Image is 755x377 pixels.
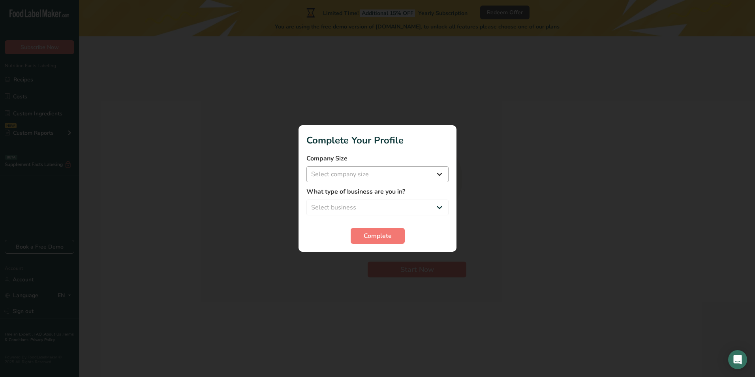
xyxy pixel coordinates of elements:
[728,350,747,369] div: Open Intercom Messenger
[306,133,449,147] h1: Complete Your Profile
[306,154,449,163] label: Company Size
[351,228,405,244] button: Complete
[364,231,392,241] span: Complete
[306,187,449,196] label: What type of business are you in?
